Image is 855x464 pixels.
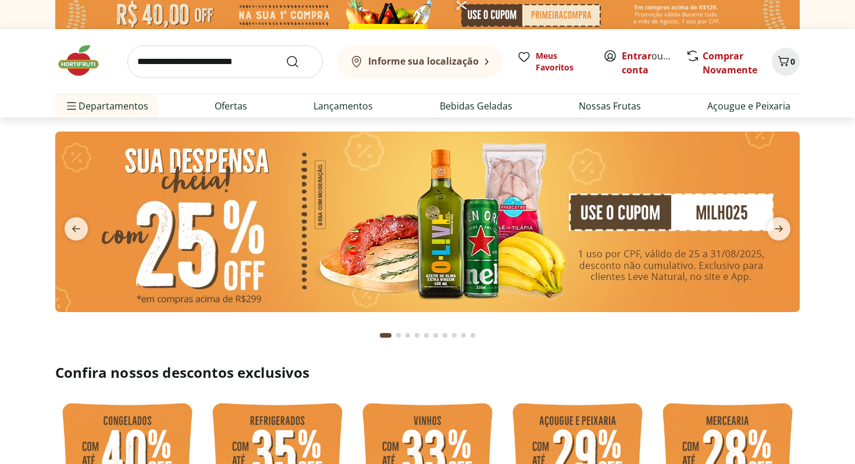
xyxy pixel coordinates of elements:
button: Go to page 2 from fs-carousel [394,321,403,349]
button: next [758,217,800,240]
button: Go to page 5 from fs-carousel [422,321,431,349]
input: search [127,45,323,78]
span: 0 [790,56,795,67]
button: Menu [65,92,79,120]
button: Informe sua localização [337,45,503,78]
button: Go to page 8 from fs-carousel [450,321,459,349]
span: ou [622,49,674,77]
span: Departamentos [65,92,148,120]
button: Submit Search [286,55,313,69]
img: cupom [55,132,800,312]
a: Ofertas [215,99,247,113]
h2: Confira nossos descontos exclusivos [55,363,800,382]
b: Informe sua localização [368,55,479,68]
a: Comprar Novamente [703,49,757,76]
a: Criar conta [622,49,686,76]
a: Meus Favoritos [517,50,589,73]
button: Carrinho [772,48,800,76]
span: Meus Favoritos [536,50,589,73]
button: Go to page 6 from fs-carousel [431,321,440,349]
a: Nossas Frutas [579,99,641,113]
button: Go to page 3 from fs-carousel [403,321,412,349]
button: previous [55,217,97,240]
a: Bebidas Geladas [440,99,512,113]
a: Entrar [622,49,651,62]
a: Lançamentos [313,99,373,113]
a: Açougue e Peixaria [707,99,790,113]
img: Hortifruti [55,43,113,78]
button: Go to page 7 from fs-carousel [440,321,450,349]
button: Go to page 10 from fs-carousel [468,321,478,349]
button: Current page from fs-carousel [377,321,394,349]
button: Go to page 9 from fs-carousel [459,321,468,349]
button: Go to page 4 from fs-carousel [412,321,422,349]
